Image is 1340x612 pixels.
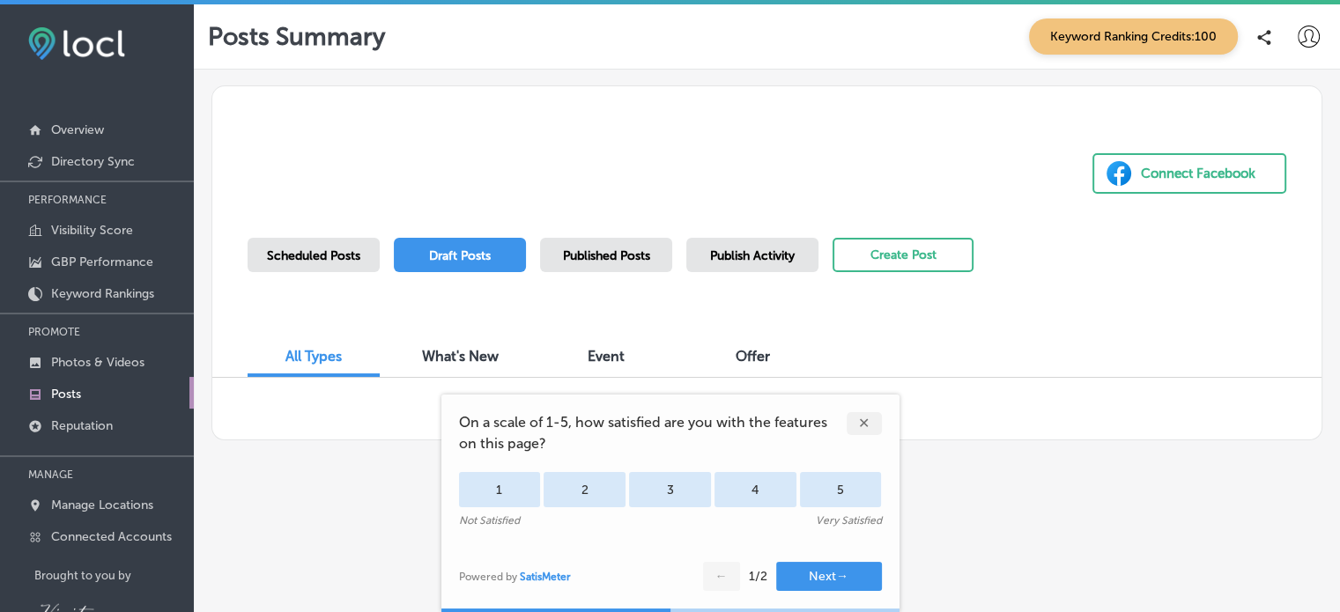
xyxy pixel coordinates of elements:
[736,348,770,365] span: Offer
[1029,18,1238,55] span: Keyword Ranking Credits: 100
[703,562,740,591] button: ←
[51,355,144,370] p: Photos & Videos
[429,248,491,263] span: Draft Posts
[51,223,133,238] p: Visibility Score
[588,348,625,365] span: Event
[563,248,650,263] span: Published Posts
[34,569,194,582] p: Brought to you by
[267,248,360,263] span: Scheduled Posts
[1092,153,1286,194] button: Connect Facebook
[629,472,711,507] div: 3
[51,286,154,301] p: Keyword Rankings
[544,472,626,507] div: 2
[51,387,81,402] p: Posts
[800,472,882,507] div: 5
[51,122,104,137] p: Overview
[51,254,153,269] p: GBP Performance
[749,569,767,584] div: 1 / 2
[459,472,541,507] div: 1
[714,472,796,507] div: 4
[520,571,571,583] a: SatisMeter
[847,412,882,435] div: ✕
[1141,160,1255,187] div: Connect Facebook
[459,412,847,454] span: On a scale of 1-5, how satisfied are you with the features on this page?
[51,498,153,512] p: Manage Locations
[816,514,882,527] div: Very Satisfied
[51,529,172,544] p: Connected Accounts
[51,154,135,169] p: Directory Sync
[285,348,342,365] span: All Types
[459,514,520,527] div: Not Satisfied
[208,22,385,51] p: Posts Summary
[776,562,882,591] button: Next→
[710,248,795,263] span: Publish Activity
[422,348,499,365] span: What's New
[51,418,113,433] p: Reputation
[833,238,974,272] button: Create Post
[28,27,125,60] img: fda3e92497d09a02dc62c9cd864e3231.png
[459,571,571,583] div: Powered by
